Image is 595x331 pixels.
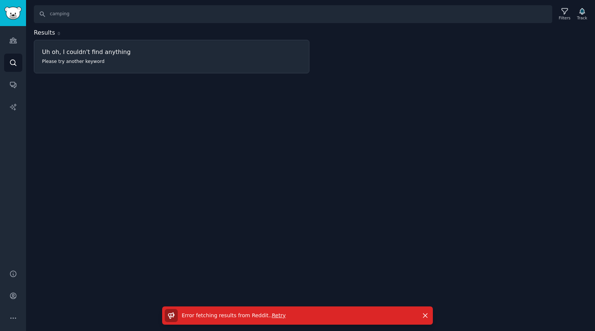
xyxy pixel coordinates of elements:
[34,5,552,23] input: Search Keyword
[559,15,570,20] div: Filters
[34,28,55,38] span: Results
[58,31,60,36] span: 0
[4,7,22,20] img: GummySearch logo
[577,15,587,20] div: Track
[575,6,590,22] button: Track
[42,58,229,65] p: Please try another keyword
[42,48,301,56] h3: Uh oh, I couldn't find anything
[272,312,286,318] span: Retry
[182,312,272,318] span: Error fetching results from Reddit. .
